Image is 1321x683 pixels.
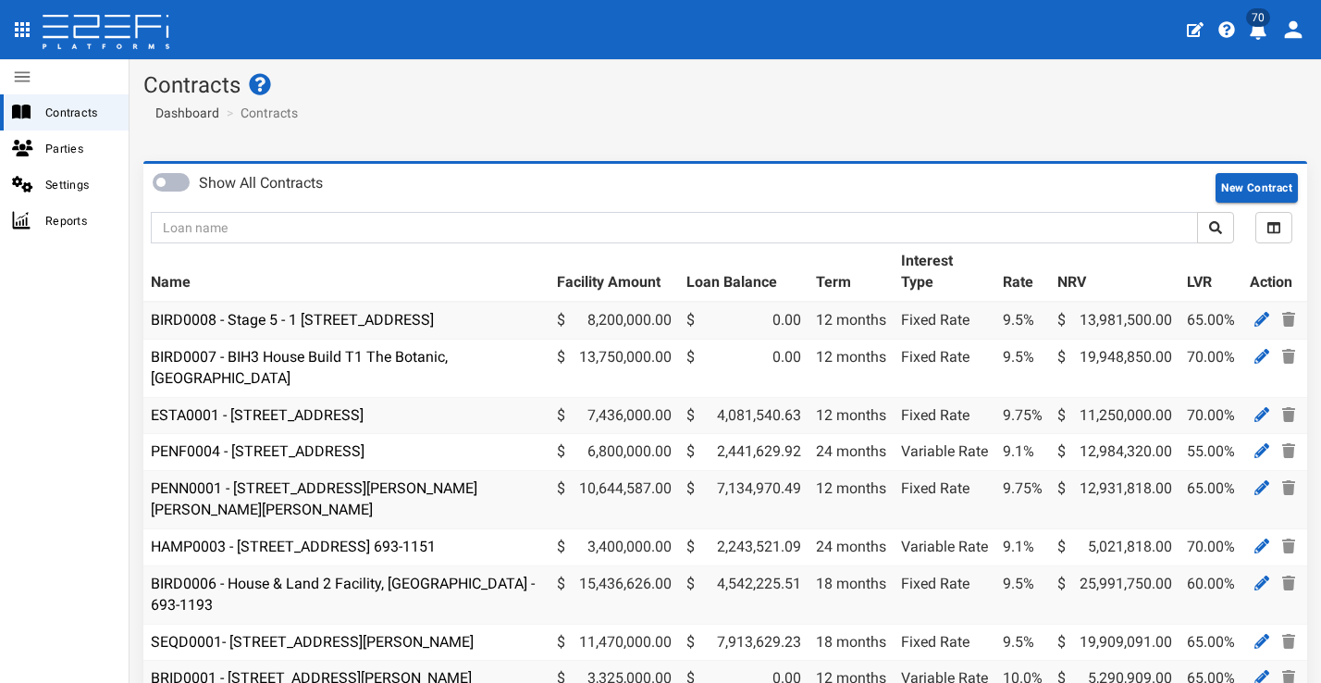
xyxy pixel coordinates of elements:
[1179,302,1242,339] td: 65.00%
[151,311,434,329] a: BIRD0008 - Stage 5 - 1 [STREET_ADDRESS]
[151,406,364,424] a: ESTA0001 - [STREET_ADDRESS]
[143,243,549,302] th: Name
[995,397,1050,434] td: 9.75%
[549,565,679,624] td: 15,436,626.00
[549,528,679,565] td: 3,400,000.00
[679,397,809,434] td: 4,081,540.63
[1179,397,1242,434] td: 70.00%
[894,434,995,471] td: Variable Rate
[1179,471,1242,529] td: 65.00%
[679,339,809,397] td: 0.00
[679,471,809,529] td: 7,134,970.49
[1278,535,1300,558] a: Delete Contract
[679,624,809,661] td: 7,913,629.23
[809,471,894,529] td: 12 months
[995,434,1050,471] td: 9.1%
[1050,339,1179,397] td: 19,948,850.00
[809,528,894,565] td: 24 months
[1179,624,1242,661] td: 65.00%
[151,479,477,518] a: PENN0001 - [STREET_ADDRESS][PERSON_NAME][PERSON_NAME][PERSON_NAME]
[1278,308,1300,331] a: Delete Contract
[151,575,535,614] a: BIRD0006 - House & Land 2 Facility, [GEOGRAPHIC_DATA] - 693-1193
[894,302,995,339] td: Fixed Rate
[151,212,1198,243] input: Loan name
[1278,440,1300,463] a: Delete Contract
[809,434,894,471] td: 24 months
[679,302,809,339] td: 0.00
[549,302,679,339] td: 8,200,000.00
[151,442,364,460] a: PENF0004 - [STREET_ADDRESS]
[995,339,1050,397] td: 9.5%
[894,565,995,624] td: Fixed Rate
[143,73,1307,97] h1: Contracts
[45,102,114,123] span: Contracts
[549,434,679,471] td: 6,800,000.00
[809,624,894,661] td: 18 months
[995,471,1050,529] td: 9.75%
[549,243,679,302] th: Facility Amount
[151,348,448,387] a: BIRD0007 - BIH3 House Build T1 The Botanic, [GEOGRAPHIC_DATA]
[679,434,809,471] td: 2,441,629.92
[1050,302,1179,339] td: 13,981,500.00
[894,624,995,661] td: Fixed Rate
[894,471,995,529] td: Fixed Rate
[1050,624,1179,661] td: 19,909,091.00
[679,528,809,565] td: 2,243,521.09
[1278,572,1300,595] a: Delete Contract
[1278,477,1300,500] a: Delete Contract
[549,339,679,397] td: 13,750,000.00
[549,624,679,661] td: 11,470,000.00
[1050,434,1179,471] td: 12,984,320.00
[1179,243,1242,302] th: LVR
[1179,528,1242,565] td: 70.00%
[1050,397,1179,434] td: 11,250,000.00
[995,624,1050,661] td: 9.5%
[1050,471,1179,529] td: 12,931,818.00
[1179,434,1242,471] td: 55.00%
[151,633,474,651] a: SEQD0001- [STREET_ADDRESS][PERSON_NAME]
[1179,339,1242,397] td: 70.00%
[809,243,894,302] th: Term
[679,243,809,302] th: Loan Balance
[1278,630,1300,653] a: Delete Contract
[222,104,298,122] li: Contracts
[148,106,219,120] span: Dashboard
[809,302,894,339] td: 12 months
[45,174,114,195] span: Settings
[995,528,1050,565] td: 9.1%
[549,471,679,529] td: 10,644,587.00
[995,565,1050,624] td: 9.5%
[148,104,219,122] a: Dashboard
[1050,528,1179,565] td: 5,021,818.00
[894,528,995,565] td: Variable Rate
[894,397,995,434] td: Fixed Rate
[995,302,1050,339] td: 9.5%
[1242,243,1307,302] th: Action
[549,397,679,434] td: 7,436,000.00
[995,243,1050,302] th: Rate
[1278,345,1300,368] a: Delete Contract
[1216,173,1298,203] button: New Contract
[679,565,809,624] td: 4,542,225.51
[809,565,894,624] td: 18 months
[1278,404,1300,427] a: Delete Contract
[45,138,114,159] span: Parties
[1050,565,1179,624] td: 25,991,750.00
[199,173,323,194] label: Show All Contracts
[809,397,894,434] td: 12 months
[809,339,894,397] td: 12 months
[894,339,995,397] td: Fixed Rate
[894,243,995,302] th: Interest Type
[1179,565,1242,624] td: 60.00%
[151,538,436,555] a: HAMP0003 - [STREET_ADDRESS] 693-1151
[45,210,114,231] span: Reports
[1050,243,1179,302] th: NRV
